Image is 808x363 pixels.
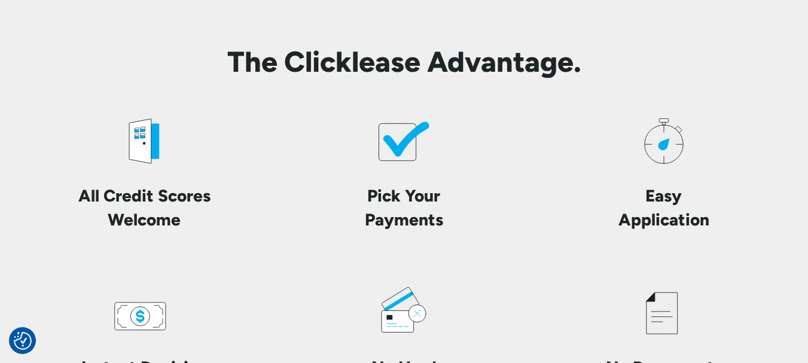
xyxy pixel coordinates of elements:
button: Consent Preferences [14,332,32,350]
h4: All Credit Scores Welcome [43,184,245,231]
h2: The Clicklease Advantage. [24,45,784,80]
h4: Easy Application [618,184,709,231]
img: Revisit consent button [14,332,32,350]
h4: Pick Your Payments [365,184,443,231]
